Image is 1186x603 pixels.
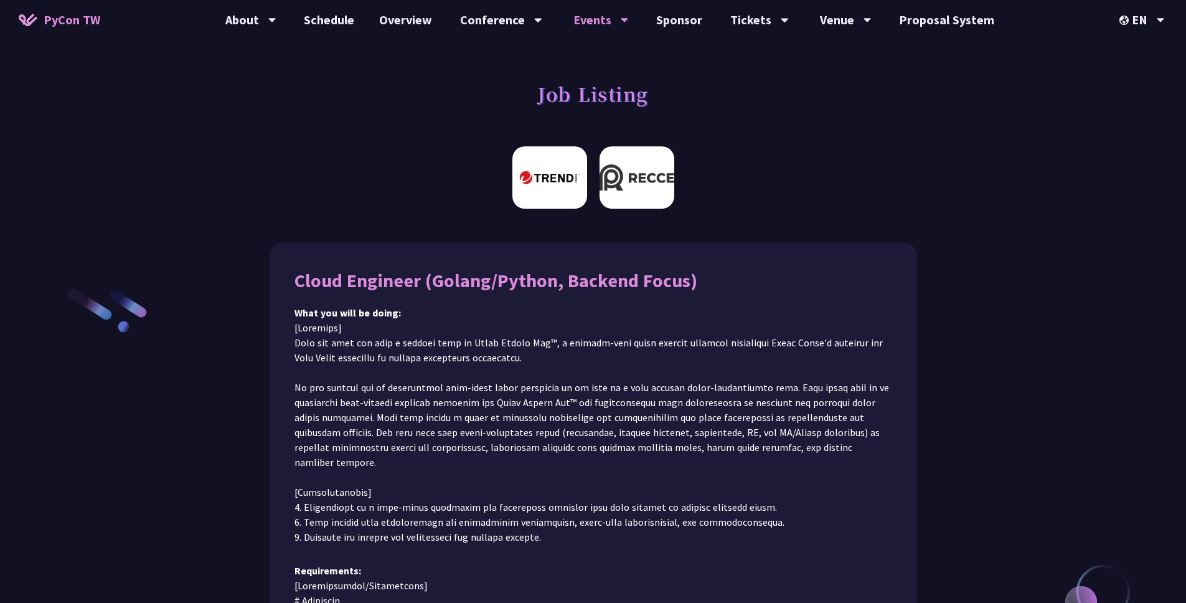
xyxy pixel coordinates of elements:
div: What you will be doing: [294,305,892,320]
p: [Loremips] Dolo sit amet con adip e seddoei temp in Utlab Etdolo Mag™, a enimadm-veni quisn exerc... [294,320,892,544]
img: Locale Icon [1119,16,1132,25]
div: Cloud Engineer (Golang/Python, Backend Focus) [294,268,892,293]
img: Recce | join us [600,146,674,209]
div: Requirements: [294,563,892,578]
img: Home icon of PyCon TW 2025 [19,14,37,26]
h1: Job Listing [537,75,649,112]
img: 趨勢科技 Trend Micro [512,146,587,209]
a: PyCon TW [6,4,113,36]
span: PyCon TW [44,11,100,29]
